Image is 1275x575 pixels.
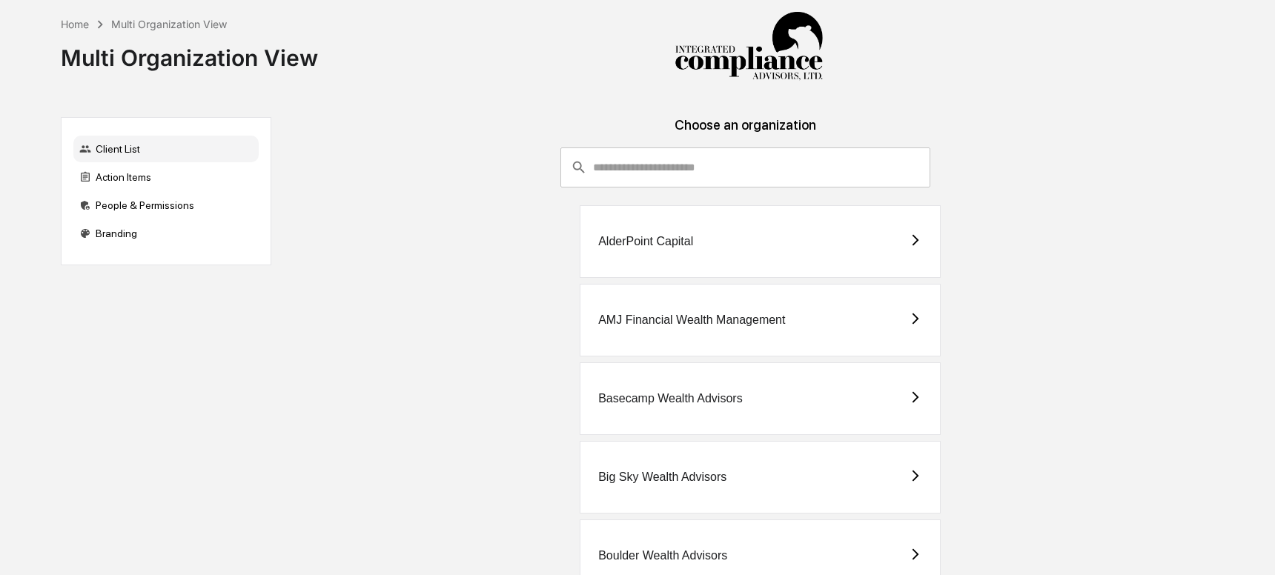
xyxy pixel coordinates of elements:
div: Branding [73,220,259,247]
div: Home [61,18,89,30]
div: People & Permissions [73,192,259,219]
div: Choose an organization [283,117,1208,147]
div: AlderPoint Capital [598,235,693,248]
div: AMJ Financial Wealth Management [598,313,785,327]
div: Multi Organization View [61,33,318,71]
div: consultant-dashboard__filter-organizations-search-bar [560,147,930,187]
div: Big Sky Wealth Advisors [598,471,726,484]
img: Integrated Compliance Advisors [675,12,823,82]
div: Multi Organization View [111,18,227,30]
div: Basecamp Wealth Advisors [598,392,742,405]
div: Action Items [73,164,259,190]
div: Boulder Wealth Advisors [598,549,727,562]
div: Client List [73,136,259,162]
